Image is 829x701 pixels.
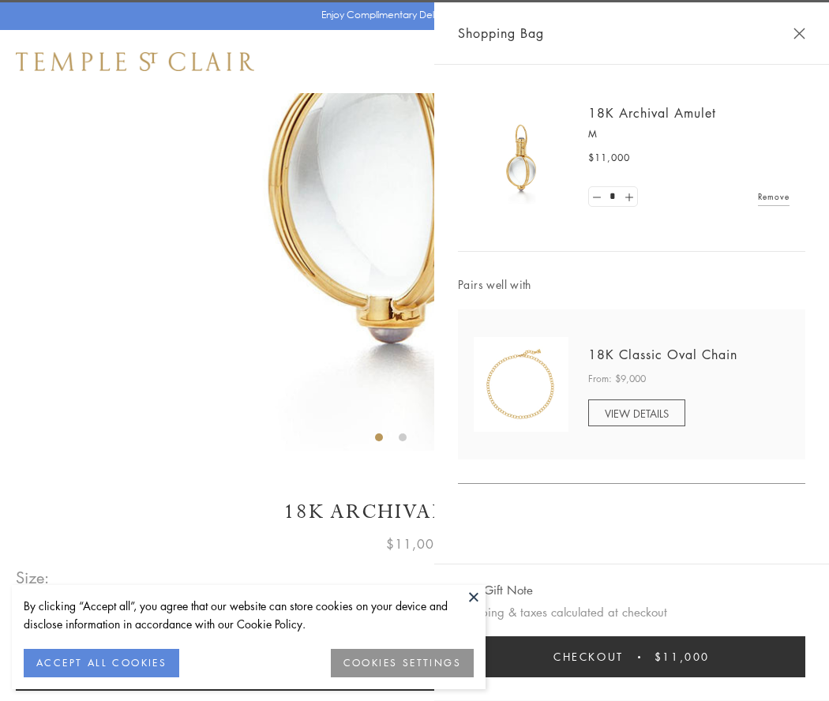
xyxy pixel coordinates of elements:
[793,28,805,39] button: Close Shopping Bag
[458,276,805,294] span: Pairs well with
[621,187,636,207] a: Set quantity to 2
[588,104,716,122] a: 18K Archival Amulet
[474,337,568,432] img: N88865-OV18
[386,534,443,554] span: $11,000
[458,580,533,600] button: Add Gift Note
[588,346,737,363] a: 18K Classic Oval Chain
[24,597,474,633] div: By clicking “Accept all”, you agree that our website can store cookies on your device and disclos...
[605,406,669,421] span: VIEW DETAILS
[588,371,646,387] span: From: $9,000
[321,7,501,23] p: Enjoy Complimentary Delivery & Returns
[24,649,179,677] button: ACCEPT ALL COOKIES
[16,52,254,71] img: Temple St. Clair
[474,111,568,205] img: 18K Archival Amulet
[758,188,790,205] a: Remove
[553,648,624,665] span: Checkout
[458,636,805,677] button: Checkout $11,000
[589,187,605,207] a: Set quantity to 0
[588,150,630,166] span: $11,000
[16,498,813,526] h1: 18K Archival Amulet
[655,648,710,665] span: $11,000
[331,649,474,677] button: COOKIES SETTINGS
[16,564,51,590] span: Size:
[588,126,790,142] p: M
[588,399,685,426] a: VIEW DETAILS
[458,23,544,43] span: Shopping Bag
[458,602,805,622] p: Shipping & taxes calculated at checkout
